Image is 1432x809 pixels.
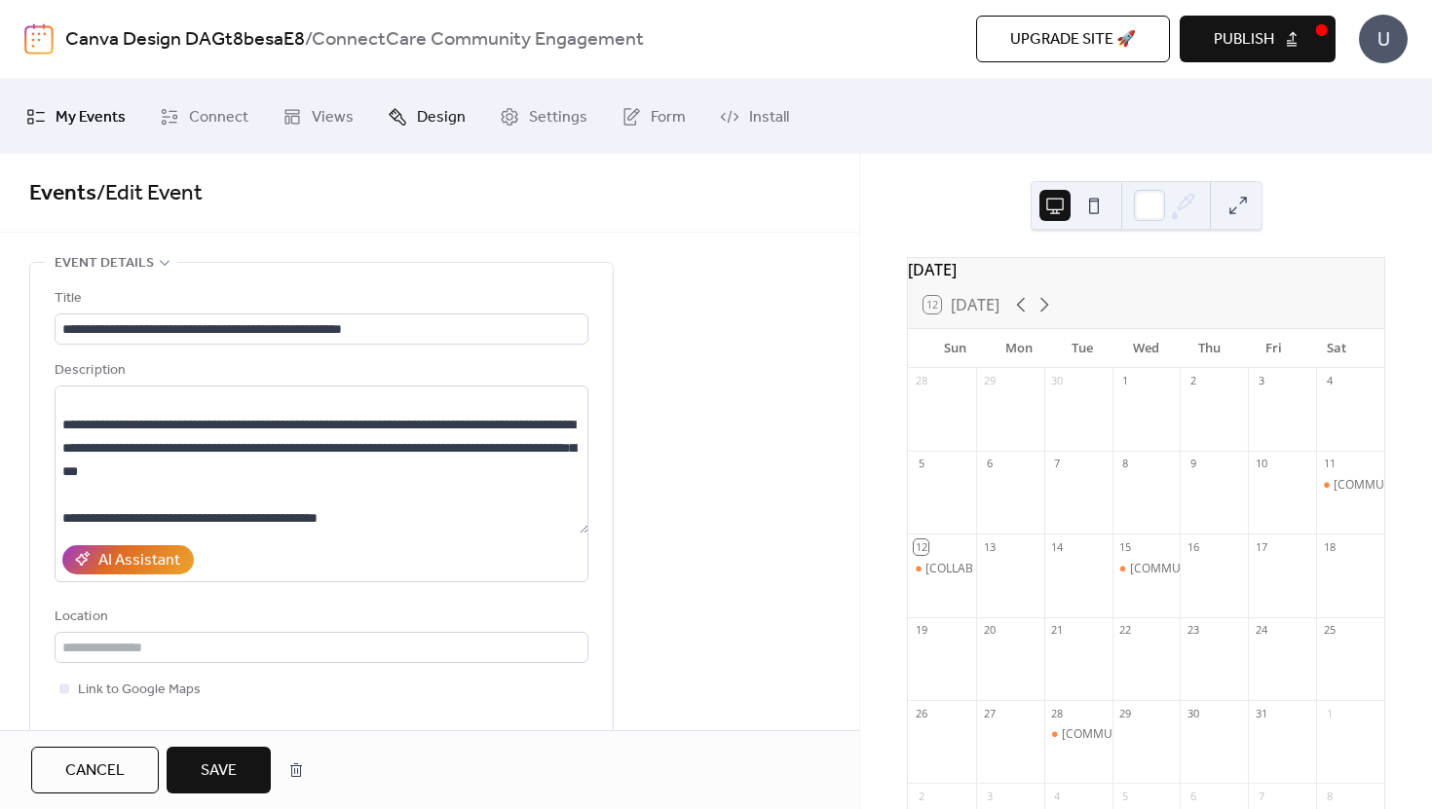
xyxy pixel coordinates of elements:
div: 3 [982,789,997,803]
div: [COMMUNITY ENGAGEMENT] What we don't see in the life of a caregiver [1112,561,1181,577]
b: / [305,21,312,58]
div: 23 [1186,623,1200,638]
button: Publish [1180,16,1336,62]
div: 4 [1322,374,1337,388]
span: Connect [189,102,248,132]
div: 4 [1050,789,1065,803]
span: Cancel [65,759,125,783]
div: 22 [1118,623,1133,638]
div: 21 [1050,623,1065,638]
div: 31 [1254,706,1268,720]
div: Wed [1114,329,1178,368]
div: 14 [1050,539,1065,554]
span: Save [201,759,237,783]
div: 6 [1186,789,1200,803]
span: Publish [1214,28,1274,52]
div: AI Assistant [98,549,180,572]
div: Thu [1178,329,1241,368]
button: Save [167,747,271,793]
span: Event details [55,252,154,276]
div: 16 [1186,539,1200,554]
div: 2 [1186,374,1200,388]
div: 18 [1322,539,1337,554]
div: 12 [914,539,928,554]
div: 11 [1322,457,1337,471]
div: Sat [1305,329,1369,368]
div: 5 [914,457,928,471]
div: [DATE] [908,258,1384,281]
div: Title [55,287,584,311]
a: Connect [145,87,263,146]
a: Canva Design DAGt8besaE8 [65,21,305,58]
span: Link to Google Maps [78,679,201,702]
div: 3 [1254,374,1268,388]
a: Design [373,87,480,146]
span: Install [749,102,789,132]
div: 30 [1050,374,1065,388]
div: Tue [1051,329,1114,368]
span: Design [417,102,466,132]
a: Settings [485,87,602,146]
div: 2 [914,789,928,803]
div: Fri [1241,329,1304,368]
a: Events [29,172,96,215]
button: AI Assistant [62,545,194,574]
div: 28 [1050,706,1065,720]
button: Cancel [31,747,159,793]
div: 20 [982,623,997,638]
div: 17 [1254,539,1268,554]
a: Install [705,87,804,146]
div: [COMMUNITY ENGAGEMENT] Getting Started With Volunteering with PWDs [1044,726,1112,743]
div: 13 [982,539,997,554]
div: 24 [1254,623,1268,638]
div: 6 [982,457,997,471]
span: Settings [529,102,587,132]
div: Mon [987,329,1050,368]
span: Form [651,102,686,132]
span: / Edit Event [96,172,203,215]
div: 9 [1186,457,1200,471]
img: logo [24,23,54,55]
div: 26 [914,706,928,720]
a: My Events [12,87,140,146]
div: 15 [1118,539,1133,554]
div: U [1359,15,1408,63]
div: 25 [1322,623,1337,638]
div: 1 [1118,374,1133,388]
div: Event color [55,724,210,748]
div: [COLLAB W/ OTHER ORGANISATIONS [925,561,1127,577]
span: My Events [56,102,126,132]
div: 10 [1254,457,1268,471]
button: Upgrade site 🚀 [976,16,1170,62]
div: 28 [914,374,928,388]
b: ConnectCare Community Engagement [312,21,644,58]
div: Location [55,606,584,629]
div: [COMMUNITY ENGAGEMENT] Caregivers Connect' Talk [1316,477,1384,494]
a: Form [607,87,700,146]
div: 27 [982,706,997,720]
div: Sun [923,329,987,368]
div: 29 [1118,706,1133,720]
span: Views [312,102,354,132]
a: Views [268,87,368,146]
div: 19 [914,623,928,638]
div: 30 [1186,706,1200,720]
div: 5 [1118,789,1133,803]
div: 7 [1254,789,1268,803]
div: [COLLAB W/ OTHER ORGANISATIONS [908,561,976,577]
div: 8 [1322,789,1337,803]
div: 1 [1322,706,1337,720]
div: 7 [1050,457,1065,471]
div: 8 [1118,457,1133,471]
div: 29 [982,374,997,388]
span: Upgrade site 🚀 [1010,28,1136,52]
div: Description [55,359,584,383]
